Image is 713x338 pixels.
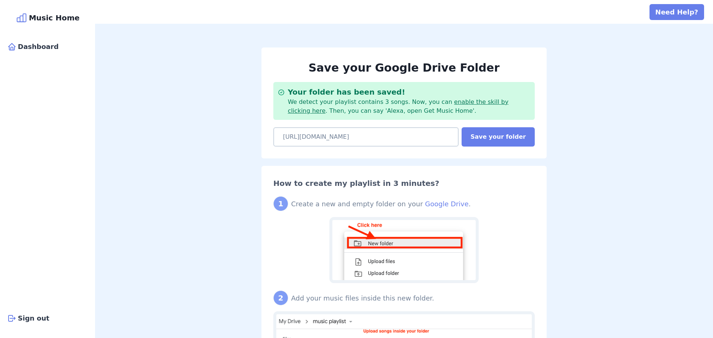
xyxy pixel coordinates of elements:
[291,199,471,209] div: Create a new and empty folder on your .
[462,127,535,147] button: Save your folder
[291,293,434,303] div: Add your music files inside this new folder.
[329,217,479,283] img: Create a new folder
[649,4,704,20] button: Need Help?
[4,39,91,55] a: Dashboard
[273,127,459,147] input: Add your Google Drive Music folder here
[273,59,535,76] h1: Save your Google Drive Folder
[288,86,530,98] div: Your folder has been saved!
[273,196,288,211] div: 1
[273,291,288,305] div: 2
[4,12,91,24] div: Music Home
[273,178,535,189] h2: How to create my playlist in 3 minutes?
[649,9,704,16] a: Need Help?
[288,98,530,115] div: We detect your playlist contains 3 songs. Now, you can . Then, you can say 'Alexa, open Get Music...
[425,200,469,208] a: Google Drive
[4,310,91,326] button: Sign out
